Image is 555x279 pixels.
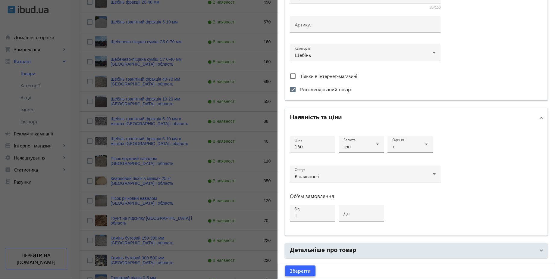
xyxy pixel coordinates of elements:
[285,108,547,127] mat-expansion-panel-header: Наявність та ціни
[295,206,300,211] mat-label: від
[290,112,342,121] h2: Наявність та ціни
[295,21,312,28] mat-label: Артикул
[343,143,351,150] span: грн
[295,138,302,143] mat-label: Ціна
[392,143,394,150] span: т
[285,243,547,258] mat-expansion-panel-header: Детальніше про товар
[300,73,357,79] span: Тільки в інтернет-магазині
[290,268,311,274] span: Зберегти
[285,127,547,235] div: Наявність та ціни
[290,194,441,199] h3: Об'єм замовлення
[295,167,305,172] mat-label: Статус
[343,138,356,142] mat-label: Валюта
[392,138,406,142] mat-label: Одиниці
[285,265,315,276] button: Зберегти
[290,245,356,253] h2: Детальніше про товар
[295,173,319,179] span: В наявності
[300,86,351,92] span: Рекомендований товар
[343,210,350,216] mat-label: до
